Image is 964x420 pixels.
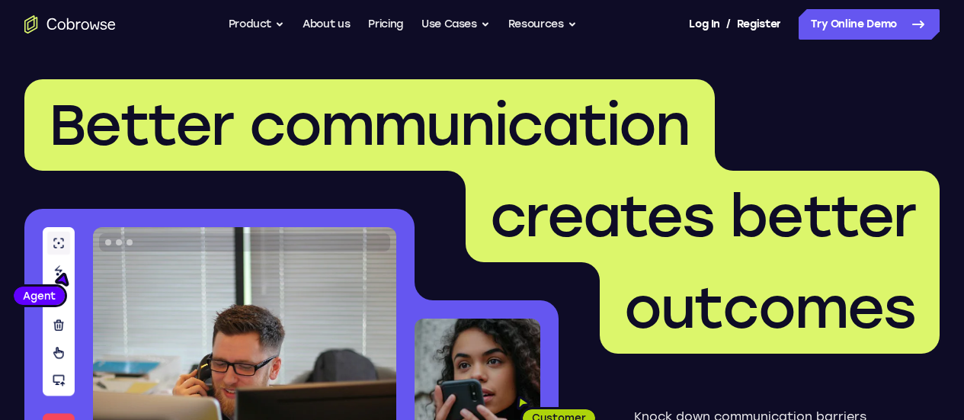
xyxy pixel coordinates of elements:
[229,9,285,40] button: Product
[49,91,690,159] span: Better communication
[624,274,915,342] span: outcomes
[689,9,719,40] a: Log In
[737,9,781,40] a: Register
[303,9,350,40] a: About us
[490,182,915,251] span: creates better
[24,15,116,34] a: Go to the home page
[726,15,731,34] span: /
[799,9,940,40] a: Try Online Demo
[508,9,577,40] button: Resources
[368,9,403,40] a: Pricing
[421,9,490,40] button: Use Cases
